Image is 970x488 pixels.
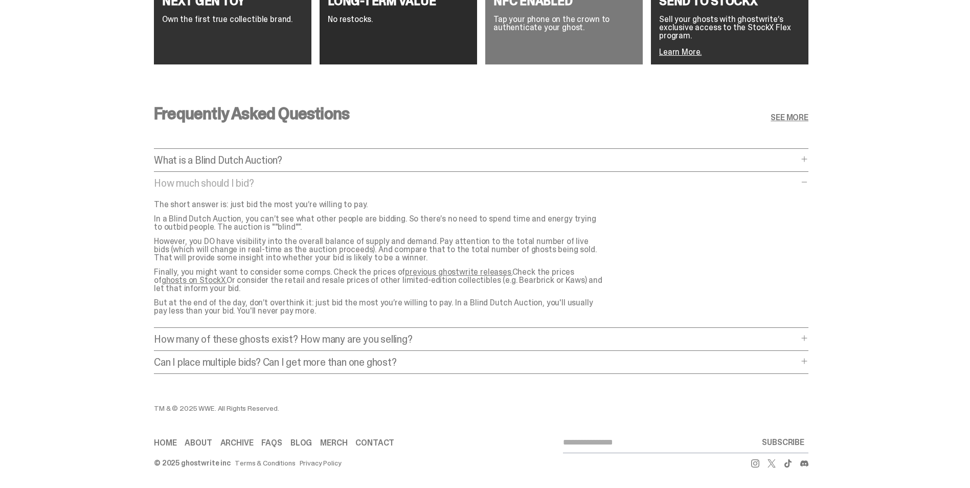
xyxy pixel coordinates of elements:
[154,201,604,209] p: The short answer is: just bid the most you’re willing to pay.
[771,114,808,122] a: SEE MORE
[185,439,212,447] a: About
[154,334,798,344] p: How many of these ghosts exist? How many are you selling?
[261,439,282,447] a: FAQs
[758,432,808,453] button: SUBSCRIBE
[235,459,295,467] a: Terms & Conditions
[300,459,342,467] a: Privacy Policy
[154,237,604,262] p: However, you DO have visibility into the overall balance of supply and demand. Pay attention to t...
[162,275,227,285] a: ghosts on StockX.
[659,47,702,57] a: Learn More.
[154,268,604,293] p: Finally, you might want to consider some comps. Check the prices of Check the prices of Or consid...
[154,105,349,122] h3: Frequently Asked Questions
[328,15,469,24] p: No restocks.
[220,439,254,447] a: Archive
[320,439,347,447] a: Merch
[405,267,512,277] a: previous ghostwrite releases.
[659,15,800,40] p: Sell your ghosts with ghostwrite’s exclusive access to the StockX Flex program.
[355,439,394,447] a: Contact
[290,439,312,447] a: Blog
[154,215,604,231] p: In a Blind Dutch Auction, you can’t see what other people are bidding. So there’s no need to spen...
[154,405,563,412] div: TM & © 2025 WWE. All Rights Reserved.
[493,15,635,32] p: Tap your phone on the crown to authenticate your ghost.
[154,357,798,367] p: Can I place multiple bids? Can I get more than one ghost?
[154,439,176,447] a: Home
[154,155,798,165] p: What is a Blind Dutch Auction?
[162,15,303,24] p: Own the first true collectible brand.
[154,178,798,188] p: How much should I bid?
[154,459,231,467] div: © 2025 ghostwrite inc
[154,299,604,315] p: But at the end of the day, don’t overthink it: just bid the most you’re willing to pay. In a Blin...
